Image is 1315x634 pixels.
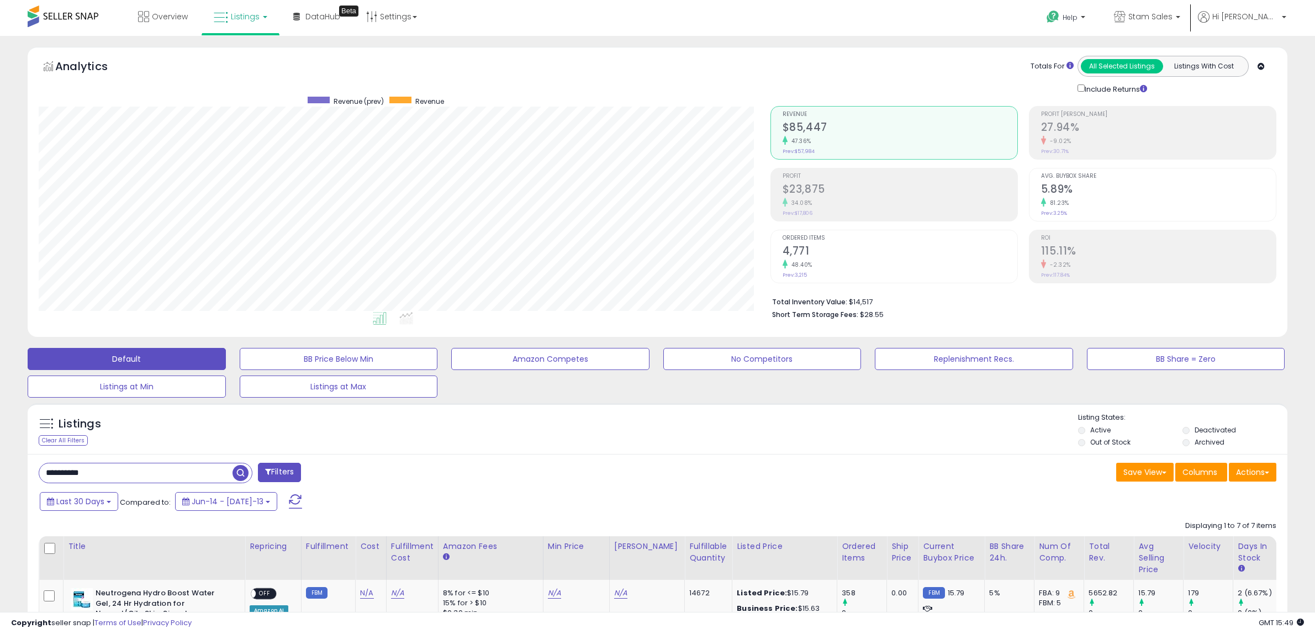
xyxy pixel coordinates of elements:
div: Include Returns [1069,82,1160,95]
strong: Copyright [11,617,51,628]
span: Revenue [783,112,1017,118]
small: -2.32% [1046,261,1071,269]
label: Deactivated [1195,425,1236,435]
div: $0.30 min [443,608,535,618]
button: No Competitors [663,348,862,370]
div: Cost [360,541,382,552]
a: Privacy Policy [143,617,192,628]
button: Listings at Max [240,376,438,398]
span: Revenue (prev) [334,97,384,106]
small: FBM [923,587,944,599]
h2: $85,447 [783,121,1017,136]
span: Help [1063,13,1078,22]
small: Amazon Fees. [443,552,450,562]
small: FBM [306,587,328,599]
div: 0 [1188,608,1233,618]
h2: 5.89% [1041,183,1276,198]
small: 47.36% [788,137,811,145]
a: N/A [614,588,627,599]
div: Num of Comp. [1039,541,1079,564]
div: Avg Selling Price [1138,541,1179,575]
span: DataHub [305,11,340,22]
label: Active [1090,425,1111,435]
small: Prev: 117.84% [1041,272,1070,278]
div: 358 [842,588,886,598]
h5: Analytics [55,59,129,77]
img: 41e8asrbWRL._SL40_.jpg [71,588,93,610]
div: 179 [1188,588,1233,598]
button: Jun-14 - [DATE]-13 [175,492,277,511]
div: BB Share 24h. [989,541,1029,564]
p: Listing States: [1078,413,1287,423]
h2: $23,875 [783,183,1017,198]
a: N/A [548,588,561,599]
div: Amazon AI [250,605,288,615]
div: 0 [1138,608,1183,618]
button: Save View [1116,463,1174,482]
div: FBM: 5 [1039,598,1075,608]
b: Short Term Storage Fees: [772,310,858,319]
div: 0.00 [891,588,910,598]
b: Business Price: [737,603,798,614]
a: Terms of Use [94,617,141,628]
div: Min Price [548,541,605,552]
div: seller snap | | [11,618,192,628]
div: 8% for <= $10 [443,588,535,598]
div: Current Buybox Price [923,541,980,564]
button: BB Price Below Min [240,348,438,370]
div: Amazon Fees [443,541,538,552]
div: 5652.82 [1089,588,1133,598]
button: All Selected Listings [1081,59,1163,73]
button: Columns [1175,463,1227,482]
button: Replenishment Recs. [875,348,1073,370]
div: 15% for > $10 [443,598,535,608]
div: Tooltip anchor [339,6,358,17]
a: Hi [PERSON_NAME] [1198,11,1286,36]
a: Help [1038,2,1096,36]
span: 2025-08-13 15:49 GMT [1259,617,1304,628]
a: N/A [360,588,373,599]
i: Get Help [1046,10,1060,24]
small: Prev: 30.71% [1041,148,1069,155]
button: Last 30 Days [40,492,118,511]
div: Velocity [1188,541,1228,552]
span: Stam Sales [1128,11,1173,22]
div: Repricing [250,541,297,552]
div: 0 (0%) [1238,608,1282,618]
div: 0 [1089,608,1133,618]
div: 5% [989,588,1026,598]
b: Listed Price: [737,588,787,598]
div: FBA: 9 [1039,588,1075,598]
div: Days In Stock [1238,541,1278,564]
span: Jun-14 - [DATE]-13 [192,496,263,507]
small: 34.08% [788,199,812,207]
span: Revenue [415,97,444,106]
small: Prev: 3,215 [783,272,807,278]
div: $15.79 [737,588,828,598]
small: Days In Stock. [1238,564,1244,574]
b: Total Inventory Value: [772,297,847,307]
span: 15.79 [948,588,965,598]
div: $15.63 [737,604,828,614]
button: Actions [1229,463,1276,482]
span: Profit [PERSON_NAME] [1041,112,1276,118]
div: Displaying 1 to 7 of 7 items [1185,521,1276,531]
button: Listings With Cost [1163,59,1245,73]
div: Title [68,541,240,552]
button: Listings at Min [28,376,226,398]
div: Listed Price [737,541,832,552]
span: Columns [1182,467,1217,478]
span: OFF [256,589,273,599]
li: $14,517 [772,294,1268,308]
small: Prev: $17,806 [783,210,812,216]
h2: 4,771 [783,245,1017,260]
h5: Listings [59,416,101,432]
span: Listings [231,11,260,22]
small: -9.02% [1046,137,1071,145]
button: BB Share = Zero [1087,348,1285,370]
label: Out of Stock [1090,437,1131,447]
span: $28.55 [860,309,884,320]
span: Hi [PERSON_NAME] [1212,11,1279,22]
small: 48.40% [788,261,812,269]
div: Totals For [1031,61,1074,72]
